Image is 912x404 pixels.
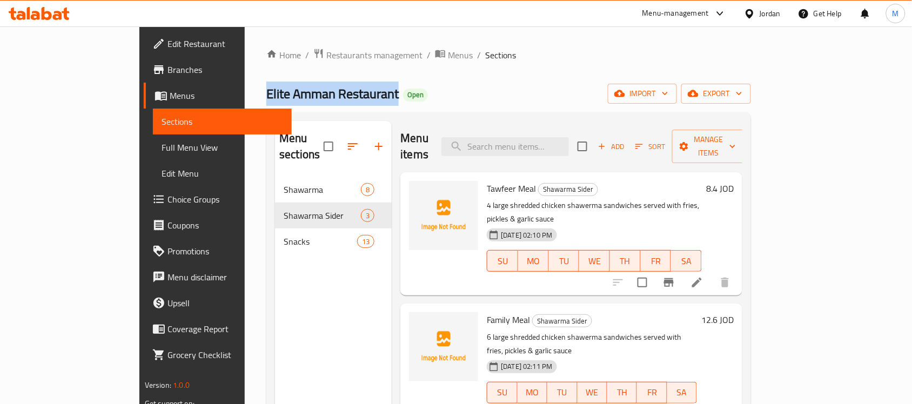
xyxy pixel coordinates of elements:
[162,115,283,128] span: Sections
[144,238,292,264] a: Promotions
[701,312,734,327] h6: 12.6 JOD
[162,167,283,180] span: Edit Menu
[144,57,292,83] a: Branches
[167,219,283,232] span: Coupons
[635,140,665,153] span: Sort
[361,209,374,222] div: items
[671,250,702,272] button: SA
[409,312,478,381] img: Family Meal
[403,90,428,99] span: Open
[553,253,575,269] span: TU
[637,382,667,403] button: FR
[403,89,428,102] div: Open
[675,253,698,269] span: SA
[266,48,751,62] nav: breadcrumb
[893,8,899,19] span: M
[357,235,374,248] div: items
[656,270,682,295] button: Branch-specific-item
[497,361,556,372] span: [DATE] 02:11 PM
[642,7,709,20] div: Menu-management
[612,385,633,400] span: TH
[547,382,577,403] button: TU
[672,130,745,163] button: Manage items
[427,49,431,62] li: /
[578,382,607,403] button: WE
[706,181,734,196] h6: 8.4 JOD
[690,87,742,100] span: export
[167,348,283,361] span: Grocery Checklist
[518,382,547,403] button: MO
[284,183,361,196] span: Shawarma
[317,135,340,158] span: Select all sections
[144,264,292,290] a: Menu disclaimer
[596,140,626,153] span: Add
[487,199,702,226] p: 4 large shredded chicken shawerma sandwiches served with fries, pickles & garlic sauce
[571,135,594,158] span: Select section
[641,385,662,400] span: FR
[628,138,672,155] span: Sort items
[614,253,636,269] span: TH
[144,342,292,368] a: Grocery Checklist
[361,183,374,196] div: items
[358,237,374,247] span: 13
[681,84,751,104] button: export
[266,82,399,106] span: Elite Amman Restaurant
[667,382,697,403] button: SA
[681,133,736,160] span: Manage items
[712,270,738,295] button: delete
[760,8,781,19] div: Jordan
[610,250,641,272] button: TH
[409,181,478,250] img: Tawfeer Meal
[538,183,598,196] div: Shawarma Sider
[173,378,190,392] span: 1.0.0
[616,87,668,100] span: import
[279,130,324,163] h2: Menu sections
[145,378,171,392] span: Version:
[582,385,603,400] span: WE
[633,138,668,155] button: Sort
[594,138,628,155] span: Add item
[487,250,518,272] button: SU
[441,137,569,156] input: search
[487,382,517,403] button: SU
[579,250,610,272] button: WE
[539,183,598,196] span: Shawarma Sider
[672,385,693,400] span: SA
[313,48,423,62] a: Restaurants management
[366,133,392,159] button: Add section
[552,385,573,400] span: TU
[477,49,481,62] li: /
[162,141,283,154] span: Full Menu View
[492,385,513,400] span: SU
[144,186,292,212] a: Choice Groups
[284,209,361,222] div: Shawarma Sider
[487,180,536,197] span: Tawfeer Meal
[326,49,423,62] span: Restaurants management
[594,138,628,155] button: Add
[487,331,697,358] p: 6 large shredded chicken shawerma sandwiches served with fries, pickles & garlic sauce
[144,83,292,109] a: Menus
[167,271,283,284] span: Menu disclaimer
[167,193,283,206] span: Choice Groups
[170,89,283,102] span: Menus
[305,49,309,62] li: /
[167,322,283,335] span: Coverage Report
[485,49,516,62] span: Sections
[167,63,283,76] span: Branches
[284,235,357,248] span: Snacks
[690,276,703,289] a: Edit menu item
[361,185,374,195] span: 8
[608,84,677,104] button: import
[435,48,473,62] a: Menus
[522,253,545,269] span: MO
[631,271,654,294] span: Select to update
[275,177,392,203] div: Shawarma8
[487,312,530,328] span: Family Meal
[361,211,374,221] span: 3
[153,109,292,134] a: Sections
[400,130,428,163] h2: Menu items
[167,245,283,258] span: Promotions
[167,37,283,50] span: Edit Restaurant
[340,133,366,159] span: Sort sections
